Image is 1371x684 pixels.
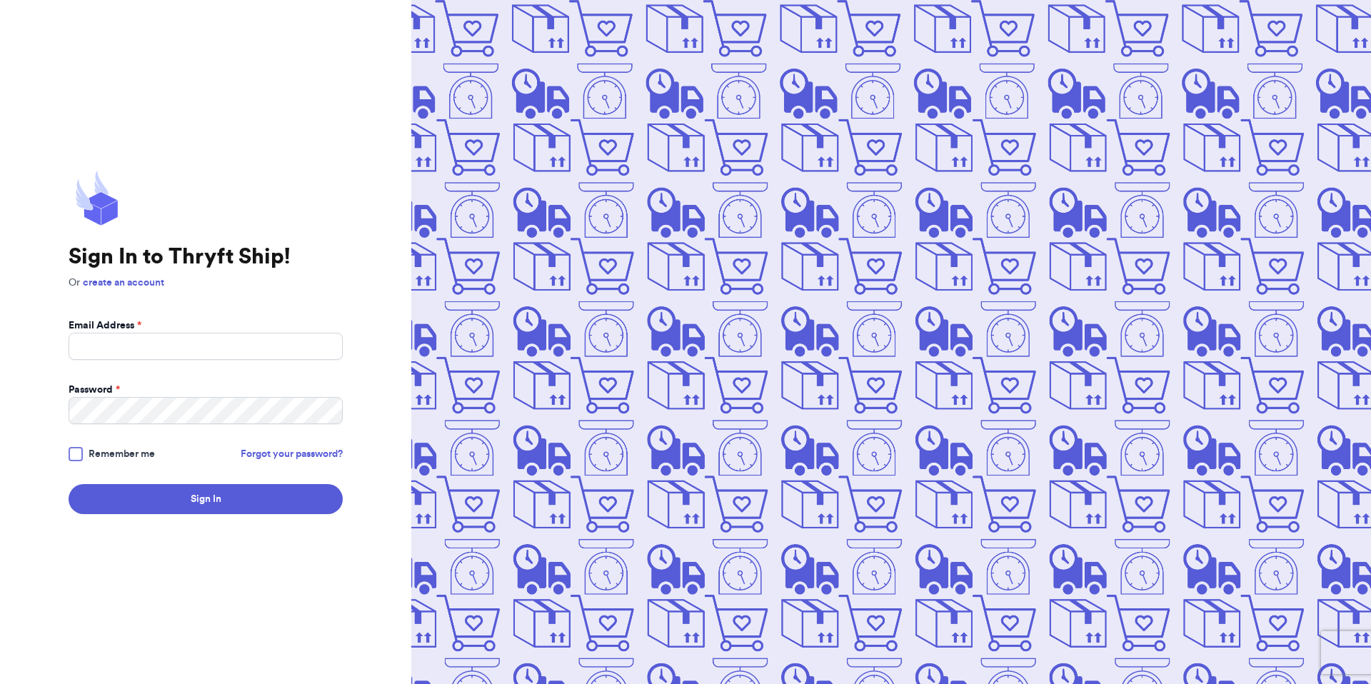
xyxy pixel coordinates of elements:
label: Email Address [69,318,141,333]
a: create an account [83,278,164,288]
span: Remember me [89,447,155,461]
label: Password [69,383,120,397]
p: Or [69,276,343,290]
button: Sign In [69,484,343,514]
h1: Sign In to Thryft Ship! [69,244,343,270]
a: Forgot your password? [241,447,343,461]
